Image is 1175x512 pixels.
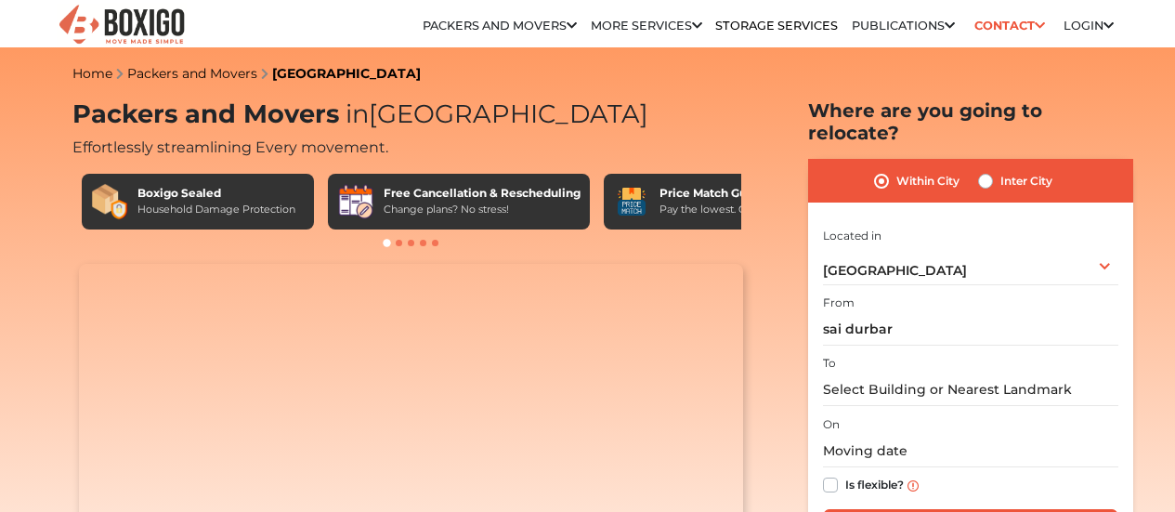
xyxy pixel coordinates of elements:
div: Boxigo Sealed [137,185,295,202]
a: [GEOGRAPHIC_DATA] [272,65,421,82]
a: Login [1064,19,1114,33]
div: Free Cancellation & Rescheduling [384,185,581,202]
label: Within City [896,170,960,192]
img: info [907,480,919,492]
label: From [823,295,855,311]
img: Free Cancellation & Rescheduling [337,183,374,220]
label: On [823,416,840,433]
a: Contact [968,11,1051,40]
a: Home [72,65,112,82]
input: Select Building or Nearest Landmark [823,313,1118,346]
label: Inter City [1000,170,1052,192]
span: [GEOGRAPHIC_DATA] [339,98,648,129]
span: Effortlessly streamlining Every movement. [72,138,388,156]
a: Packers and Movers [127,65,257,82]
h1: Packers and Movers [72,99,751,130]
span: [GEOGRAPHIC_DATA] [823,262,967,279]
label: Located in [823,228,881,244]
div: Pay the lowest. Guaranteed! [659,202,801,217]
div: Change plans? No stress! [384,202,581,217]
img: Price Match Guarantee [613,183,650,220]
img: Boxigo Sealed [91,183,128,220]
input: Select Building or Nearest Landmark [823,374,1118,406]
span: in [346,98,369,129]
label: To [823,355,836,372]
input: Moving date [823,435,1118,467]
a: Storage Services [715,19,838,33]
img: Boxigo [57,3,187,48]
h2: Where are you going to relocate? [808,99,1133,144]
div: Price Match Guarantee [659,185,801,202]
label: Is flexible? [845,474,904,493]
a: More services [591,19,702,33]
a: Publications [852,19,955,33]
div: Household Damage Protection [137,202,295,217]
a: Packers and Movers [423,19,577,33]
